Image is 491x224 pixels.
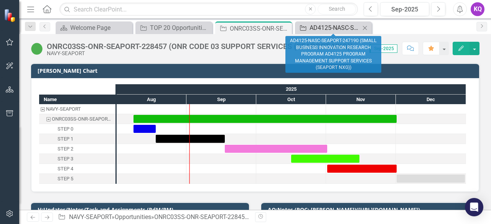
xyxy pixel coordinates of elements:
div: STEP 3 [39,154,115,164]
div: Task: NAVY-SEAPORT Start date: 2025-08-08 End date: 2025-08-09 [39,104,115,114]
div: STEP 5 [58,174,73,184]
a: Welcome Page [58,23,130,33]
div: Task: Start date: 2025-10-16 End date: 2025-11-15 [291,155,359,163]
div: 2025 [117,84,466,94]
div: Task: Start date: 2025-08-08 End date: 2025-12-01 [39,114,115,124]
div: ONRC03SS-ONR-SEAPORT-228457 (ONR CODE 03 SUPPORT SERVICES (SEAPORT NXG)) - January [230,24,290,33]
div: NAVY-SEAPORT [46,104,81,114]
div: Welcome Page [70,23,130,33]
img: Active [31,43,43,55]
span: Search [329,6,345,12]
div: ONRC03SS-ONR-SEAPORT-228457 (ONR CODE 03 SUPPORT SERVICES (SEAPORT NXG)) - January [154,213,422,221]
div: STEP 4 [58,164,73,174]
div: Dec [396,95,466,105]
div: Task: Start date: 2025-08-08 End date: 2025-08-18 [39,124,115,134]
div: STEP 0 [39,124,115,134]
div: ONRC03SS-ONR-SEAPORT-228457 (ONR CODE 03 SUPPORT SERVICES (SEAPORT NXG)) - January [47,42,362,51]
div: STEP 4 [39,164,115,174]
div: Task: Start date: 2025-11-01 End date: 2025-12-01 [327,165,397,173]
div: Oct [256,95,326,105]
a: Opportunities [115,213,151,221]
div: STEP 2 [39,144,115,154]
div: Nov [326,95,396,105]
a: NAVY-SEAPORT [69,213,112,221]
div: STEP 2 [58,144,73,154]
div: AD4125-NASC-SEAPORT-247190 (SMALL BUSINESS INNOVATION RESEARCH PROGRAM AD4125 PROGRAM MANAGEMENT ... [310,23,360,33]
div: AD4125-NASC-SEAPORT-247190 (SMALL BUSINESS INNOVATION RESEARCH PROGRAM AD4125 PROGRAM MANAGEMENT ... [285,36,381,73]
div: Task: Start date: 2025-10-16 End date: 2025-11-15 [39,154,115,164]
div: Open Intercom Messenger [465,198,483,216]
div: » » [58,213,249,222]
h3: H:Updates/Notes/Task and Assignments (PdM/PM) [38,207,245,213]
div: Task: Start date: 2025-12-01 End date: 2025-12-31 [397,175,465,183]
div: NAVY-SEAPORT [39,104,115,114]
div: Task: Start date: 2025-08-18 End date: 2025-09-17 [156,135,225,143]
div: Name [39,95,115,104]
div: Sep [186,95,256,105]
div: NAVY-SEAPORT [47,51,362,56]
div: STEP 1 [58,134,73,144]
a: TOP 20 Opportunities ([DATE] Process) [137,23,210,33]
div: Aug [117,95,186,105]
div: STEP 0 [58,124,73,134]
div: Task: Start date: 2025-08-08 End date: 2025-12-01 [133,115,397,123]
button: Sep-2025 [380,2,429,16]
h3: [PERSON_NAME] Chart [38,68,475,74]
span: Sep-2025 [369,44,397,53]
button: Search [318,4,356,15]
div: ONRC03SS-ONR-SEAPORT-228457 (ONR CODE 03 SUPPORT SERVICES (SEAPORT NXG)) - January [52,114,113,124]
div: Task: Start date: 2025-08-18 End date: 2025-09-17 [39,134,115,144]
div: ONRC03SS-ONR-SEAPORT-228457 (ONR CODE 03 SUPPORT SERVICES (SEAPORT NXG)) - January [39,114,115,124]
div: TOP 20 Opportunities ([DATE] Process) [150,23,210,33]
img: ClearPoint Strategy [3,8,17,22]
button: KQ [471,2,484,16]
input: Search ClearPoint... [59,3,358,16]
div: STEP 1 [39,134,115,144]
div: Task: Start date: 2025-12-01 End date: 2025-12-31 [39,174,115,184]
div: Task: Start date: 2025-11-01 End date: 2025-12-01 [39,164,115,174]
div: Task: Start date: 2025-09-17 End date: 2025-11-01 [225,145,327,153]
div: Sep-2025 [383,5,427,14]
div: Task: Start date: 2025-09-17 End date: 2025-11-01 [39,144,115,154]
div: STEP 3 [58,154,73,164]
div: Task: Start date: 2025-08-08 End date: 2025-08-18 [133,125,156,133]
a: AD4125-NASC-SEAPORT-247190 (SMALL BUSINESS INNOVATION RESEARCH PROGRAM AD4125 PROGRAM MANAGEMENT ... [297,23,360,33]
div: STEP 5 [39,174,115,184]
h3: AQ:Notes (POC: [PERSON_NAME])([URL][DOMAIN_NAME]) [268,207,475,213]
